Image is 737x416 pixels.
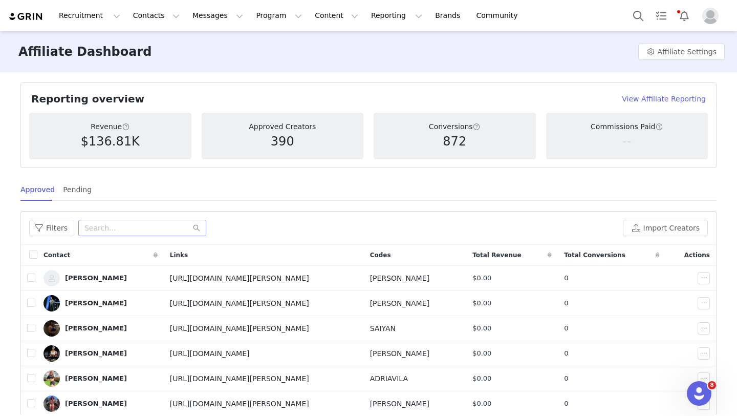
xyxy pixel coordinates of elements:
[65,274,127,282] div: [PERSON_NAME]
[21,205,171,216] div: Ask a question
[696,8,729,24] button: Profile
[622,132,631,151] h5: --
[170,251,188,260] span: Links
[443,132,466,151] h5: 872
[623,220,708,236] button: Import Creators
[136,345,171,352] span: Messages
[65,400,127,408] div: [PERSON_NAME]
[11,153,194,191] div: Profile image for GRIN HelperIf you need any more help understanding or using the reporting metri...
[564,348,568,359] span: 0
[110,16,130,37] img: Profile image for John
[10,138,194,192] div: Recent messageProfile image for GRIN HelperIf you need any more help understanding or using the r...
[564,323,568,334] span: 0
[44,370,60,387] img: 104b2d8e-bc77-415a-b1e1-f9db04f149fc.jpg
[702,8,719,24] img: placeholder-profile.jpg
[250,4,308,27] button: Program
[129,16,149,37] img: Profile image for Darlene
[44,320,60,337] img: d74b26eb-1c7e-46bb-a4a8-a8474352e327.jpg
[708,381,716,389] span: 8
[21,147,184,157] div: Recent message
[10,197,194,236] div: Ask a questionAI Agent and team can help
[370,375,408,383] span: ADRIAVILA
[472,399,491,409] span: $0.00
[65,324,127,332] div: [PERSON_NAME]
[44,295,60,311] img: cdc41737-fe99-4d34-b8df-3142c5579b30.jpg
[370,251,391,260] span: Codes
[193,224,200,232] i: icon: search
[370,400,429,408] span: [PERSON_NAME]
[472,323,491,334] span: $0.00
[591,121,663,132] p: Commissions Paid
[470,4,529,27] a: Community
[564,273,568,283] span: 0
[148,16,169,37] img: Profile image for Marie
[627,4,649,27] button: Search
[21,162,41,182] img: Profile image for GRIN Helper
[39,345,62,352] span: Home
[564,251,625,260] span: Total Conversions
[271,132,294,151] h5: 390
[365,4,428,27] button: Reporting
[65,375,127,383] div: [PERSON_NAME]
[564,399,568,409] span: 0
[170,400,309,408] span: [URL][DOMAIN_NAME][PERSON_NAME]
[472,348,491,359] span: $0.00
[21,216,171,227] div: AI Agent and team can help
[65,299,127,307] div: [PERSON_NAME]
[370,299,429,307] span: [PERSON_NAME]
[46,172,90,183] div: GRIN Helper
[31,91,144,107] h2: Reporting overview
[472,251,522,260] span: Total Revenue
[65,349,127,358] div: [PERSON_NAME]
[91,121,129,132] p: Revenue
[638,44,725,60] button: Affiliate Settings
[170,349,250,358] span: [URL][DOMAIN_NAME]
[20,108,184,125] p: How can we help?
[429,4,469,27] a: Brands
[370,324,396,332] span: SAIYAN
[650,4,673,27] a: Tasks
[20,73,184,108] p: Hi [PERSON_NAME] 👋
[564,373,568,384] span: 0
[249,121,316,132] p: Approved Creators
[44,396,60,412] img: b31fae68-df13-400e-afa3-c5222d089e7b.jpg
[666,246,716,264] div: Actions
[472,298,491,308] span: $0.00
[44,251,70,260] span: Contact
[176,16,194,35] div: Close
[78,220,206,236] input: Search...
[127,4,186,27] button: Contacts
[53,4,126,27] button: Recruitment
[186,4,249,27] button: Messages
[472,373,491,384] span: $0.00
[370,349,429,358] span: [PERSON_NAME]
[309,4,364,27] button: Content
[20,19,82,36] img: logo
[63,178,92,201] div: Pending
[170,375,309,383] span: [URL][DOMAIN_NAME][PERSON_NAME]
[81,132,140,151] h5: $136.81K
[18,43,151,61] h3: Affiliate Dashboard
[564,298,568,308] span: 0
[102,320,205,361] button: Messages
[29,220,74,236] button: Filters
[370,274,429,282] span: [PERSON_NAME]
[472,273,491,283] span: $0.00
[170,274,309,282] span: [URL][DOMAIN_NAME][PERSON_NAME]
[429,121,481,132] p: Conversions
[170,324,309,332] span: [URL][DOMAIN_NAME][PERSON_NAME]
[170,299,309,307] span: [URL][DOMAIN_NAME][PERSON_NAME]
[44,270,60,286] img: a54d5830-826d-4d4c-ba41-bcb32b5e4065--s.jpg
[44,345,60,362] img: dbc91f74-afc3-41c6-860e-2d538416a85e.jpg
[8,12,44,22] img: grin logo
[687,381,711,406] iframe: Intercom live chat
[20,178,55,201] div: Approved
[622,94,706,105] a: View Affiliate Reporting
[673,4,696,27] button: Notifications
[92,172,121,183] div: • 4h ago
